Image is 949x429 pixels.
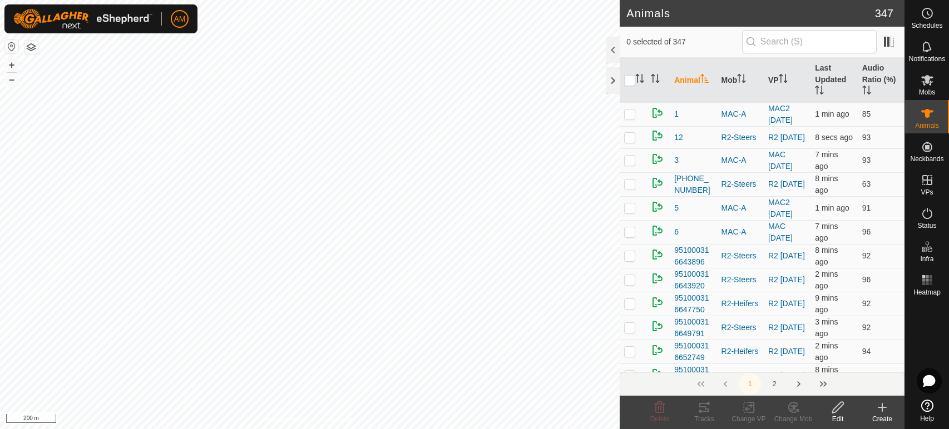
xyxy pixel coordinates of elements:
[739,373,761,395] button: 1
[674,292,712,316] span: 951000316647750
[721,370,759,381] div: R2-Steers
[721,274,759,286] div: R2-Steers
[674,364,712,387] span: 951000316658108
[763,373,785,395] button: 2
[721,108,759,120] div: MAC-A
[651,152,664,166] img: returning on
[721,132,759,143] div: R2-Steers
[768,150,793,171] a: MAC [DATE]
[174,13,186,25] span: AM
[674,108,679,120] span: 1
[626,36,742,48] span: 0 selected of 347
[674,154,679,166] span: 3
[917,222,936,229] span: Status
[674,316,712,340] span: 951000316649791
[815,109,849,118] span: 13 Aug 2025, 10:26 am
[812,373,834,395] button: Last Page
[815,365,838,386] span: 13 Aug 2025, 10:19 am
[651,176,664,189] img: returning on
[721,226,759,238] div: MAC-A
[5,73,18,86] button: –
[768,133,805,142] a: R2 [DATE]
[862,133,871,142] span: 93
[737,76,746,84] p-sorticon: Activate to sort
[875,5,893,22] span: 347
[768,347,805,356] a: R2 [DATE]
[674,226,679,238] span: 6
[815,270,838,290] span: 13 Aug 2025, 10:25 am
[674,132,683,143] span: 12
[651,272,664,285] img: returning on
[5,40,18,53] button: Reset Map
[815,293,838,314] span: 13 Aug 2025, 10:18 am
[768,371,805,380] a: R2 [DATE]
[862,203,871,212] span: 91
[674,245,712,268] span: 951000316643896
[721,250,759,262] div: R2-Steers
[674,202,679,214] span: 5
[815,203,849,212] span: 13 Aug 2025, 10:26 am
[674,340,712,363] span: 951000316652749
[862,323,871,332] span: 92
[651,296,664,309] img: returning on
[651,129,664,142] img: returning on
[5,58,18,72] button: +
[651,224,664,237] img: returning on
[910,156,943,162] span: Neckbands
[815,246,838,266] span: 13 Aug 2025, 10:19 am
[920,256,933,262] span: Infra
[915,122,939,129] span: Animals
[815,414,860,424] div: Edit
[768,251,805,260] a: R2 [DATE]
[651,343,664,357] img: returning on
[860,414,904,424] div: Create
[862,371,871,380] span: 90
[626,7,874,20] h2: Animals
[815,222,838,242] span: 13 Aug 2025, 10:20 am
[768,198,793,218] a: MAC2 [DATE]
[651,200,664,213] img: returning on
[321,415,354,425] a: Contact Us
[726,414,771,424] div: Change VP
[921,189,933,196] span: VPs
[651,320,664,333] img: returning on
[721,202,759,214] div: MAC-A
[913,289,941,296] span: Heatmap
[911,22,942,29] span: Schedules
[266,415,308,425] a: Privacy Policy
[862,299,871,308] span: 92
[815,133,853,142] span: 13 Aug 2025, 10:27 am
[909,56,945,62] span: Notifications
[920,415,934,422] span: Help
[862,347,871,356] span: 94
[721,322,759,333] div: R2-Steers
[862,251,871,260] span: 92
[779,76,788,84] p-sorticon: Activate to sort
[721,346,759,357] div: R2-Heifers
[768,104,793,124] a: MAC2 [DATE]
[768,222,793,242] a: MAC [DATE]
[721,178,759,190] div: R2-Steers
[862,275,871,284] span: 96
[635,76,644,84] p-sorticon: Activate to sort
[862,156,871,164] span: 93
[651,367,664,381] img: returning on
[810,58,857,103] th: Last Updated
[862,227,871,236] span: 96
[858,58,904,103] th: Audio Ratio (%)
[651,76,660,84] p-sorticon: Activate to sort
[24,41,38,54] button: Map Layers
[905,395,949,426] a: Help
[682,414,726,424] div: Tracks
[670,58,716,103] th: Animal
[771,414,815,424] div: Change Mob
[650,415,670,423] span: Delete
[815,317,838,338] span: 13 Aug 2025, 10:24 am
[674,268,712,292] span: 951000316643920
[919,89,935,96] span: Mobs
[815,341,838,362] span: 13 Aug 2025, 10:25 am
[742,30,877,53] input: Search (S)
[717,58,764,103] th: Mob
[674,173,712,196] span: [PHONE_NUMBER]
[700,76,709,84] p-sorticon: Activate to sort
